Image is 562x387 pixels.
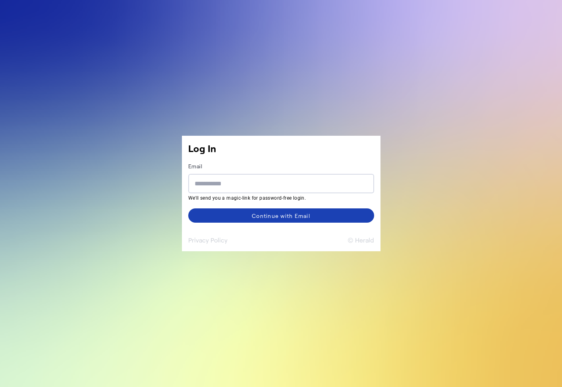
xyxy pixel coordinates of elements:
[188,193,369,202] mat-hint: We'll send you a magic-link for password-free login.
[188,163,203,169] label: Email
[252,212,310,220] div: Continue with Email
[188,235,228,245] button: Privacy Policy
[188,208,374,223] button: Continue with Email
[348,235,374,245] button: © Herald
[188,142,374,155] h1: Log In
